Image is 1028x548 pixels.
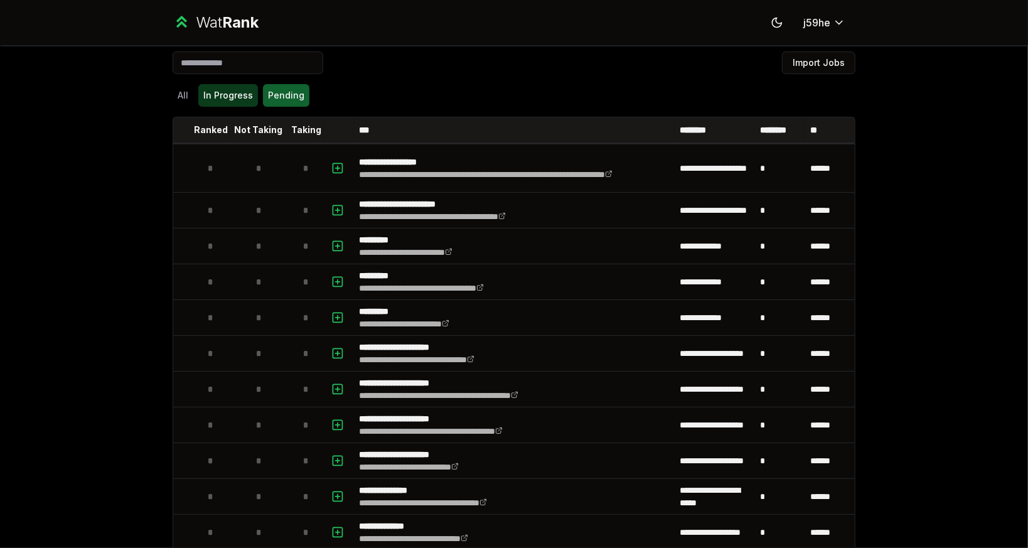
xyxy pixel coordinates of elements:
[263,84,309,107] button: Pending
[198,84,258,107] button: In Progress
[196,13,259,33] div: Wat
[222,13,259,31] span: Rank
[173,84,193,107] button: All
[782,51,855,74] button: Import Jobs
[194,124,228,136] p: Ranked
[803,15,830,30] span: j59he
[793,11,855,34] button: j59he
[173,13,259,33] a: WatRank
[291,124,321,136] p: Taking
[235,124,283,136] p: Not Taking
